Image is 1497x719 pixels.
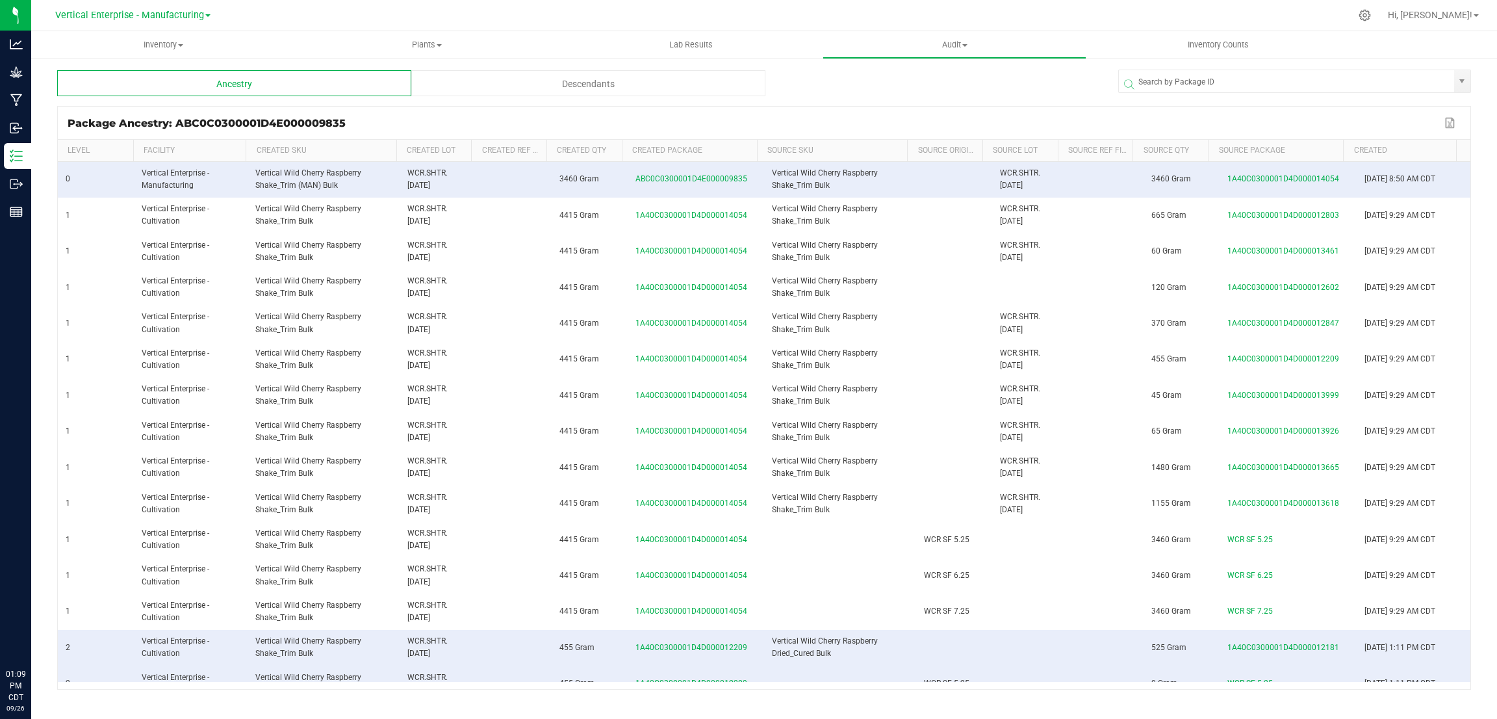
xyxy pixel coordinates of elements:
[635,571,747,580] span: 1A40C0300001D4D000014054
[1151,246,1182,255] span: 60 Gram
[1364,246,1435,255] span: [DATE] 9:29 AM CDT
[772,241,878,262] span: Vertical Wild Cherry Raspberry Shake_Trim Bulk
[559,246,599,255] span: 4415 Gram
[142,241,209,262] span: Vertical Enterprise - Cultivation
[255,312,361,333] span: Vertical Wild Cherry Raspberry Shake_Trim Bulk
[10,38,23,51] inline-svg: Analytics
[982,140,1058,162] th: Source Lot
[1364,535,1435,544] span: [DATE] 9:29 AM CDT
[66,499,70,508] span: 1
[66,571,70,580] span: 1
[635,643,747,652] span: 1A40C0300001D4D000012209
[1151,283,1186,292] span: 120 Gram
[635,319,747,328] span: 1A40C0300001D4D000014054
[1364,283,1435,292] span: [DATE] 9:29 AM CDT
[1151,211,1186,220] span: 665 Gram
[1000,241,1040,262] span: WCR.SHTR.[DATE]
[559,571,599,580] span: 4415 Gram
[635,283,747,292] span: 1A40C0300001D4D000014054
[1227,463,1339,472] span: 1A40C0300001D4D000013665
[142,673,209,694] span: Vertical Enterprise - Cultivation
[6,703,25,713] p: 09/26
[1151,643,1186,652] span: 525 Gram
[924,679,969,688] span: WCR SF 5.25
[635,463,747,472] span: 1A40C0300001D4D000014054
[10,66,23,79] inline-svg: Grow
[66,174,70,183] span: 0
[772,204,878,226] span: Vertical Wild Cherry Raspberry Shake_Trim Bulk
[635,391,747,400] span: 1A40C0300001D4D000014054
[142,384,209,406] span: Vertical Enterprise - Cultivation
[1364,426,1435,436] span: [DATE] 9:29 AM CDT
[1364,463,1435,472] span: [DATE] 9:29 AM CDT
[407,241,448,262] span: WCR.SHTR.[DATE]
[10,177,23,190] inline-svg: Outbound
[255,636,361,658] span: Vertical Wild Cherry Raspberry Shake_Trim Bulk
[407,456,448,478] span: WCR.SHTR.[DATE]
[1086,31,1350,59] a: Inventory Counts
[652,39,730,51] span: Lab Results
[559,679,595,688] span: 455 Gram
[255,348,361,370] span: Vertical Wild Cherry Raspberry Shake_Trim Bulk
[1151,463,1191,472] span: 1480 Gram
[142,312,209,333] span: Vertical Enterprise - Cultivation
[142,421,209,442] span: Vertical Enterprise - Cultivation
[1227,283,1339,292] span: 1A40C0300001D4D000012602
[295,31,559,59] a: Plants
[1364,211,1435,220] span: [DATE] 9:29 AM CDT
[66,283,70,292] span: 1
[924,535,969,544] span: WCR SF 5.25
[1357,9,1373,21] div: Manage settings
[296,39,558,51] span: Plants
[1364,571,1435,580] span: [DATE] 9:29 AM CDT
[255,241,361,262] span: Vertical Wild Cherry Raspberry Shake_Trim Bulk
[66,354,70,363] span: 1
[133,140,246,162] th: Facility
[772,312,878,333] span: Vertical Wild Cherry Raspberry Shake_Trim Bulk
[66,643,70,652] span: 2
[635,354,747,363] span: 1A40C0300001D4D000014054
[635,535,747,544] span: 1A40C0300001D4D000014054
[255,601,361,622] span: Vertical Wild Cherry Raspberry Shake_Trim Bulk
[823,39,1086,51] span: Audit
[142,636,209,658] span: Vertical Enterprise - Cultivation
[31,39,295,51] span: Inventory
[1170,39,1266,51] span: Inventory Counts
[407,673,448,694] span: WCR.SHTR.[DATE]
[1119,70,1454,94] input: Search by Package ID
[1000,493,1040,514] span: WCR.SHTR.[DATE]
[907,140,982,162] th: Source Origin Harvests
[1151,607,1191,616] span: 3460 Gram
[407,276,448,298] span: WCR.SHTR.[DATE]
[559,643,595,652] span: 455 Gram
[471,140,546,162] th: Created Ref Field
[66,391,70,400] span: 1
[407,312,448,333] span: WCR.SHTR.[DATE]
[1058,140,1133,162] th: Source Ref Field
[407,384,448,406] span: WCR.SHTR.[DATE]
[55,10,204,21] span: Vertical Enterprise - Manufacturing
[559,463,599,472] span: 4415 Gram
[142,204,209,226] span: Vertical Enterprise - Cultivation
[1227,174,1339,183] span: 1A40C0300001D4D000014054
[772,276,878,298] span: Vertical Wild Cherry Raspberry Shake_Trim Bulk
[1000,456,1040,478] span: WCR.SHTR.[DATE]
[559,319,599,328] span: 4415 Gram
[1151,354,1186,363] span: 455 Gram
[1227,319,1339,328] span: 1A40C0300001D4D000012847
[142,564,209,586] span: Vertical Enterprise - Cultivation
[10,94,23,107] inline-svg: Manufacturing
[1227,679,1273,688] span: WCR SF 5.25
[142,601,209,622] span: Vertical Enterprise - Cultivation
[1364,391,1435,400] span: [DATE] 9:29 AM CDT
[142,168,209,190] span: Vertical Enterprise - Manufacturing
[142,529,209,550] span: Vertical Enterprise - Cultivation
[255,493,361,514] span: Vertical Wild Cherry Raspberry Shake_Trim Bulk
[142,493,209,514] span: Vertical Enterprise - Cultivation
[66,426,70,436] span: 1
[407,601,448,622] span: WCR.SHTR.[DATE]
[255,564,361,586] span: Vertical Wild Cherry Raspberry Shake_Trim Bulk
[1227,535,1273,544] span: WCR SF 5.25
[772,493,878,514] span: Vertical Wild Cherry Raspberry Shake_Trim Bulk
[1227,354,1339,363] span: 1A40C0300001D4D000012209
